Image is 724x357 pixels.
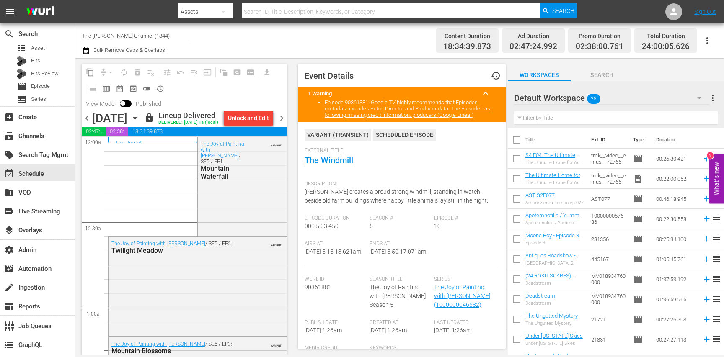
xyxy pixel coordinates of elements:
span: Remove Gaps & Overlaps [97,66,117,79]
span: VARIANT [271,240,282,247]
svg: Add to Schedule [702,174,711,183]
span: Reports [4,301,14,311]
span: Create Search Block [230,66,244,79]
span: keyboard_arrow_up [481,88,491,98]
span: [DATE] 5:15:13.621am [305,248,361,255]
span: Job Queues [4,321,14,331]
span: Live Streaming [4,206,14,216]
td: MV018934760000 [588,269,630,289]
span: [PERSON_NAME] creates a proud strong windmill, standing in watch beside old farm buildings where ... [305,188,488,204]
a: The Joy of Painting with [PERSON_NAME] [201,141,244,159]
div: / SE5 / EP2: [111,241,243,254]
div: Default Workspace [514,86,710,110]
span: Episode # [434,215,495,222]
span: 18:34:39.873 [128,127,287,136]
div: Deadstream [525,300,555,306]
a: The Joy of Painting with [PERSON_NAME] [115,140,160,160]
span: chevron_left [82,113,92,123]
button: more_vert [708,88,718,108]
td: 21831 [588,329,630,349]
span: VOD [4,187,14,198]
span: Copy Lineup [83,66,97,79]
th: Type [628,128,651,152]
span: Series [17,94,27,104]
div: [DATE] [92,111,127,125]
div: DELIVERED: [DATE] 1a (local) [158,120,218,126]
span: Media Credit [305,345,365,352]
a: The Windmill [305,155,353,165]
td: 1000000057686 [588,209,630,229]
span: Bulk Remove Gaps & Overlaps [92,47,165,53]
svg: Add to Schedule [702,154,711,163]
div: [GEOGRAPHIC_DATA] 2 [525,260,584,266]
span: Event History [491,71,501,81]
span: reorder [711,334,721,344]
span: more_vert [708,93,718,103]
span: Revert to Primary Episode [174,66,187,79]
span: Bits [31,57,40,65]
a: The Ultimate Home for Art Lovers [525,172,583,185]
a: Moone Boy - Episode 3 (S1E3) [525,232,582,245]
a: The Joy of Painting with [PERSON_NAME] [111,241,205,247]
span: Published [132,100,165,107]
div: Bits [17,56,27,66]
span: Episode [633,234,643,244]
div: Twilight Meadow [111,247,243,254]
svg: Add to Schedule [702,194,711,203]
span: View History [153,82,167,95]
span: Channels [4,131,14,141]
span: reorder [711,294,721,304]
span: Bits Review [31,69,59,78]
div: Total Duration [642,30,690,42]
span: Episode [31,82,50,90]
span: content_copy [86,68,94,77]
span: Airs At [305,241,365,247]
svg: Add to Schedule [702,254,711,264]
span: 00:35:03.450 [305,223,339,229]
span: Day Calendar View [83,80,100,97]
div: Lineup Delivered [158,111,218,120]
div: / SE5 / EP3: [111,341,243,355]
span: reorder [711,314,721,324]
span: 24 hours Lineup View is OFF [140,82,153,95]
span: Episode [633,294,643,304]
a: S4 E04: The Ultimate Home for Art Lovers [525,152,579,164]
svg: Add to Schedule [702,295,711,304]
td: 01:05:45.761 [653,249,699,269]
span: Asset [17,43,27,53]
span: 02:38:00.761 [576,42,623,51]
span: 02:38:00.761 [106,127,128,136]
span: Season Title [370,276,430,283]
a: Episode 90361881: Google TV highly recommends that Episodes metadata includes Actor, Director and... [325,99,490,118]
span: VARIANT [271,340,282,347]
span: Episode [633,154,643,164]
span: Episode [633,254,643,264]
span: Episode [17,82,27,92]
span: reorder [711,234,721,244]
td: AST077 [588,189,630,209]
span: [DATE] 5:50:17.071am [370,248,426,255]
span: Update Metadata from Key Asset [201,66,214,79]
div: Amore Senza Tempo ep.077 [525,200,584,205]
span: 02:47:24.992 [82,127,106,136]
div: Unlock and Edit [228,110,269,126]
a: Antiques Roadshow - [GEOGRAPHIC_DATA] 2 (S47E13) [525,252,580,271]
svg: Add to Schedule [702,335,711,344]
div: Content Duration [443,30,491,42]
span: Search [552,3,574,18]
td: 00:25:34.100 [653,229,699,249]
span: Event Details [305,71,354,81]
span: 18:34:39.873 [443,42,491,51]
a: Deadstream [525,293,555,299]
span: Fill episodes with ad slates [187,66,201,79]
span: Episode [633,314,643,324]
th: Title [525,128,587,152]
span: reorder [711,254,721,264]
a: Sign Out [694,8,716,15]
a: AST S2E077 [525,192,555,198]
span: 24:00:05.626 [642,42,690,51]
span: Ingestion [4,283,14,293]
span: history_outlined [156,85,164,93]
span: Season # [370,215,430,222]
td: 01:36:59.965 [653,289,699,309]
